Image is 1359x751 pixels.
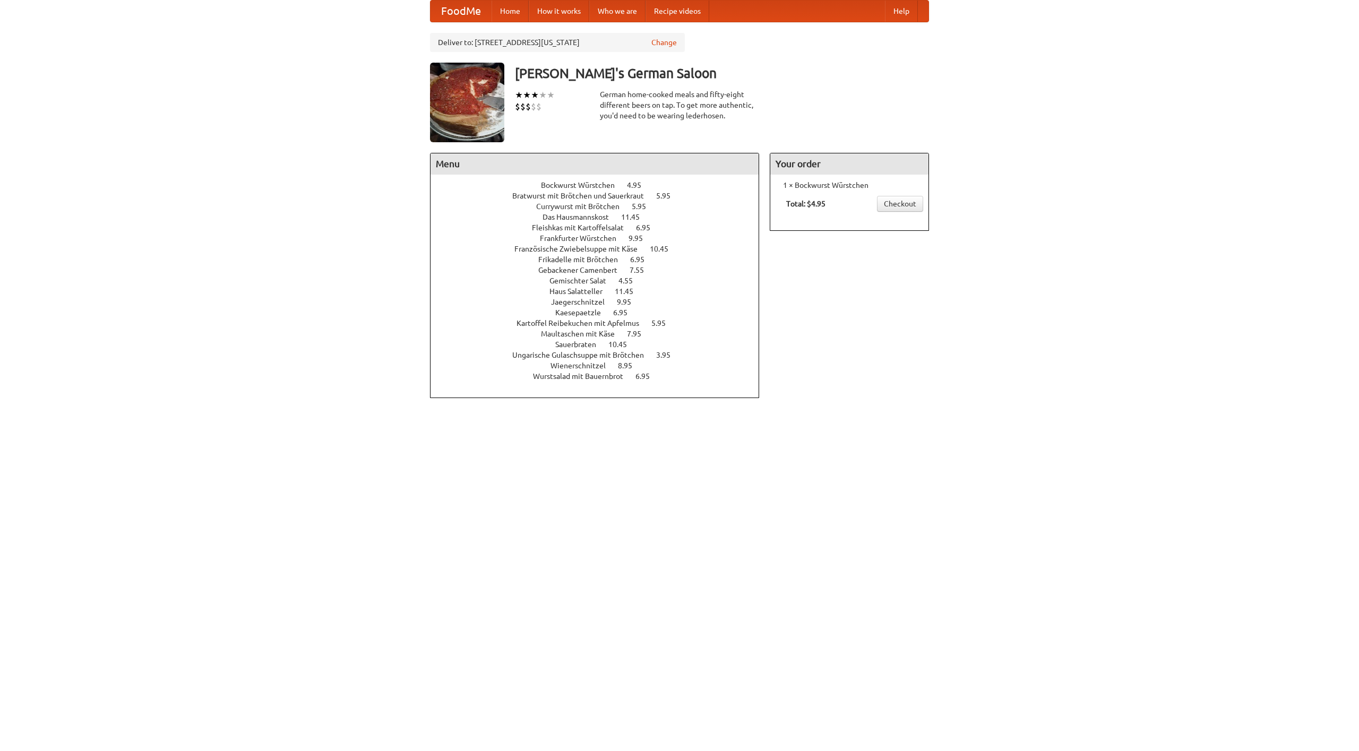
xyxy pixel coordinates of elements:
span: 11.45 [615,287,644,296]
b: Total: $4.95 [786,200,825,208]
span: Gebackener Camenbert [538,266,628,274]
a: Ungarische Gulaschsuppe mit Brötchen 3.95 [512,351,690,359]
li: 1 × Bockwurst Würstchen [776,180,923,191]
h4: Your order [770,153,928,175]
span: Wurstsalad mit Bauernbrot [533,372,634,381]
span: 3.95 [656,351,681,359]
a: Haus Salatteller 11.45 [549,287,653,296]
li: $ [531,101,536,113]
span: 7.95 [627,330,652,338]
a: Gemischter Salat 4.55 [549,277,652,285]
a: Currywurst mit Brötchen 5.95 [536,202,666,211]
h4: Menu [431,153,759,175]
a: Wurstsalad mit Bauernbrot 6.95 [533,372,669,381]
div: Deliver to: [STREET_ADDRESS][US_STATE] [430,33,685,52]
span: 5.95 [656,192,681,200]
li: ★ [547,89,555,101]
a: Kaesepaetzle 6.95 [555,308,647,317]
a: Home [492,1,529,22]
li: $ [520,101,526,113]
a: Bratwurst mit Brötchen und Sauerkraut 5.95 [512,192,690,200]
li: ★ [531,89,539,101]
span: Haus Salatteller [549,287,613,296]
a: Maultaschen mit Käse 7.95 [541,330,661,338]
a: Fleishkas mit Kartoffelsalat 6.95 [532,223,670,232]
h3: [PERSON_NAME]'s German Saloon [515,63,929,84]
a: Kartoffel Reibekuchen mit Apfelmus 5.95 [517,319,685,327]
a: Sauerbraten 10.45 [555,340,647,349]
a: Frankfurter Würstchen 9.95 [540,234,663,243]
li: $ [536,101,541,113]
span: Französische Zwiebelsuppe mit Käse [514,245,648,253]
a: Französische Zwiebelsuppe mit Käse 10.45 [514,245,688,253]
span: 7.55 [630,266,655,274]
a: Help [885,1,918,22]
span: 11.45 [621,213,650,221]
span: Wienerschnitzel [551,361,616,370]
span: Das Hausmannskost [543,213,620,221]
span: 9.95 [617,298,642,306]
a: Change [651,37,677,48]
span: 10.45 [608,340,638,349]
span: Currywurst mit Brötchen [536,202,630,211]
span: Ungarische Gulaschsuppe mit Brötchen [512,351,655,359]
li: $ [515,101,520,113]
span: 4.95 [627,181,652,189]
span: Frankfurter Würstchen [540,234,627,243]
a: Who we are [589,1,646,22]
span: 6.95 [635,372,660,381]
span: 4.55 [618,277,643,285]
span: Jaegerschnitzel [551,298,615,306]
span: Maultaschen mit Käse [541,330,625,338]
span: 5.95 [651,319,676,327]
span: Gemischter Salat [549,277,617,285]
span: 8.95 [618,361,643,370]
span: 6.95 [636,223,661,232]
span: 6.95 [630,255,655,264]
a: Bockwurst Würstchen 4.95 [541,181,661,189]
a: Jaegerschnitzel 9.95 [551,298,651,306]
span: 6.95 [613,308,638,317]
a: FoodMe [431,1,492,22]
li: ★ [523,89,531,101]
span: 9.95 [629,234,653,243]
span: Kaesepaetzle [555,308,612,317]
span: Frikadelle mit Brötchen [538,255,629,264]
a: Das Hausmannskost 11.45 [543,213,659,221]
div: German home-cooked meals and fifty-eight different beers on tap. To get more authentic, you'd nee... [600,89,759,121]
a: Checkout [877,196,923,212]
a: Wienerschnitzel 8.95 [551,361,652,370]
img: angular.jpg [430,63,504,142]
a: Frikadelle mit Brötchen 6.95 [538,255,664,264]
span: Kartoffel Reibekuchen mit Apfelmus [517,319,650,327]
a: How it works [529,1,589,22]
span: Bratwurst mit Brötchen und Sauerkraut [512,192,655,200]
li: ★ [539,89,547,101]
li: $ [526,101,531,113]
span: Bockwurst Würstchen [541,181,625,189]
span: 10.45 [650,245,679,253]
span: Fleishkas mit Kartoffelsalat [532,223,634,232]
span: Sauerbraten [555,340,607,349]
a: Gebackener Camenbert 7.55 [538,266,664,274]
a: Recipe videos [646,1,709,22]
span: 5.95 [632,202,657,211]
li: ★ [515,89,523,101]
